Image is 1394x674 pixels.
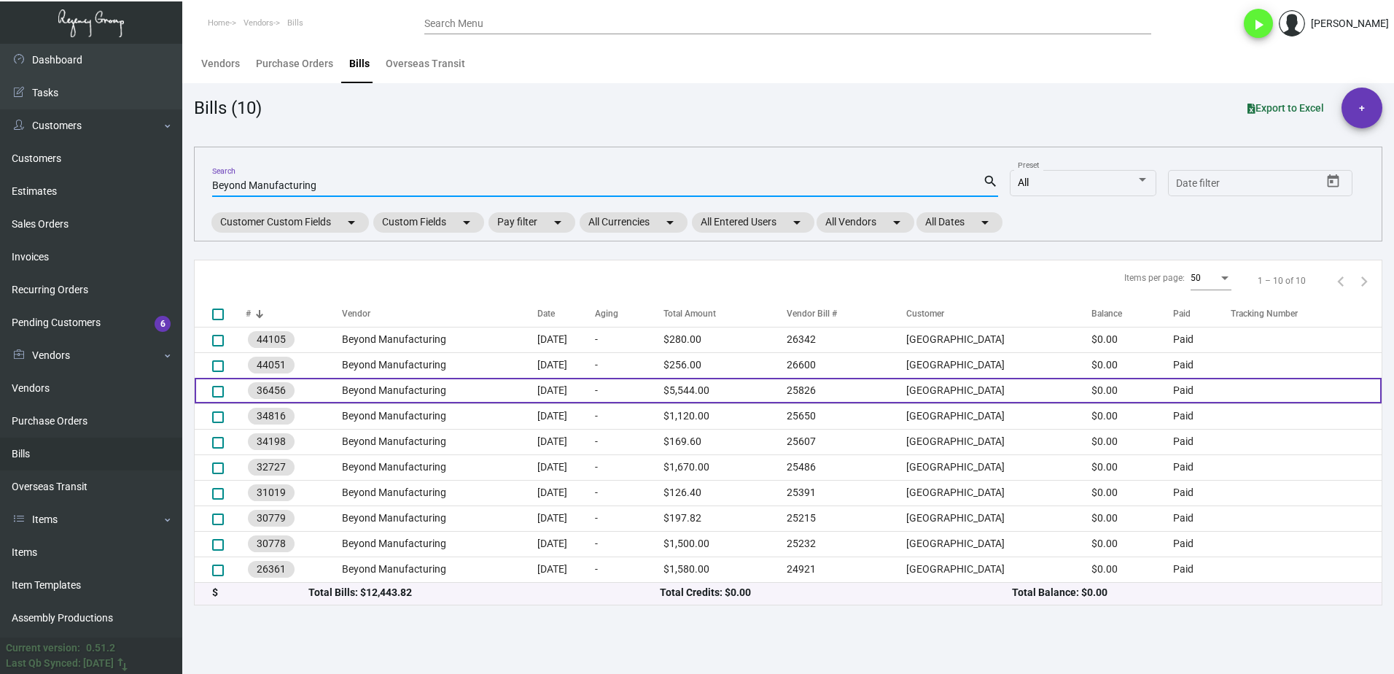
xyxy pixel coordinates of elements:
[287,18,303,28] span: Bills
[248,561,295,578] mat-chip: 26361
[1322,170,1345,193] button: Open calendar
[787,403,906,429] td: 25650
[1279,10,1305,36] img: admin@bootstrapmaster.com
[1250,16,1267,34] i: play_arrow
[248,382,295,399] mat-chip: 36456
[1173,480,1231,505] td: Paid
[248,433,295,450] mat-chip: 34198
[248,535,295,552] mat-chip: 30778
[1234,178,1304,190] input: End date
[663,327,787,352] td: $280.00
[1091,480,1174,505] td: $0.00
[1236,95,1336,121] button: Export to Excel
[248,331,295,348] mat-chip: 44105
[663,307,716,320] div: Total Amount
[342,557,538,582] td: Beyond Manufacturing
[906,307,1091,320] div: Customer
[595,378,663,403] td: -
[1173,531,1231,557] td: Paid
[488,212,575,233] mat-chip: Pay filter
[663,378,787,403] td: $5,544.00
[342,307,370,320] div: Vendor
[906,307,944,320] div: Customer
[663,557,787,582] td: $1,580.00
[663,505,787,531] td: $197.82
[1173,505,1231,531] td: Paid
[906,454,1091,480] td: [GEOGRAPHIC_DATA]
[342,352,538,378] td: Beyond Manufacturing
[1091,505,1174,531] td: $0.00
[342,505,538,531] td: Beyond Manufacturing
[1091,327,1174,352] td: $0.00
[595,505,663,531] td: -
[1091,429,1174,454] td: $0.00
[1091,454,1174,480] td: $0.00
[1173,307,1231,320] div: Paid
[595,403,663,429] td: -
[1231,307,1298,320] div: Tracking Number
[595,307,663,320] div: Aging
[1247,102,1324,114] span: Export to Excel
[595,352,663,378] td: -
[663,531,787,557] td: $1,500.00
[787,557,906,582] td: 24921
[86,640,115,656] div: 0.51.2
[787,307,906,320] div: Vendor Bill #
[661,214,679,231] mat-icon: arrow_drop_down
[787,505,906,531] td: 25215
[537,307,555,320] div: Date
[248,484,295,501] mat-chip: 31019
[208,18,230,28] span: Home
[246,307,342,320] div: #
[692,212,814,233] mat-chip: All Entered Users
[787,378,906,403] td: 25826
[248,510,295,527] mat-chip: 30779
[342,403,538,429] td: Beyond Manufacturing
[906,378,1091,403] td: [GEOGRAPHIC_DATA]
[537,531,595,557] td: [DATE]
[906,505,1091,531] td: [GEOGRAPHIC_DATA]
[211,212,369,233] mat-chip: Customer Custom Fields
[1012,585,1364,600] div: Total Balance: $0.00
[1176,178,1221,190] input: Start date
[663,403,787,429] td: $1,120.00
[595,429,663,454] td: -
[787,429,906,454] td: 25607
[1124,271,1185,284] div: Items per page:
[1258,274,1306,287] div: 1 – 10 of 10
[308,585,661,600] div: Total Bills: $12,443.82
[906,531,1091,557] td: [GEOGRAPHIC_DATA]
[906,429,1091,454] td: [GEOGRAPHIC_DATA]
[595,557,663,582] td: -
[1191,273,1201,283] span: 50
[537,403,595,429] td: [DATE]
[1231,307,1382,320] div: Tracking Number
[787,454,906,480] td: 25486
[343,214,360,231] mat-icon: arrow_drop_down
[595,307,618,320] div: Aging
[248,459,295,476] mat-chip: 32727
[906,403,1091,429] td: [GEOGRAPHIC_DATA]
[1091,403,1174,429] td: $0.00
[537,505,595,531] td: [DATE]
[1173,378,1231,403] td: Paid
[342,327,538,352] td: Beyond Manufacturing
[817,212,914,233] mat-chip: All Vendors
[248,408,295,425] mat-chip: 34816
[549,214,566,231] mat-icon: arrow_drop_down
[663,352,787,378] td: $256.00
[787,352,906,378] td: 26600
[342,378,538,403] td: Beyond Manufacturing
[595,531,663,557] td: -
[1018,177,1029,188] span: All
[537,429,595,454] td: [DATE]
[1091,557,1174,582] td: $0.00
[906,352,1091,378] td: [GEOGRAPHIC_DATA]
[537,378,595,403] td: [DATE]
[787,531,906,557] td: 25232
[663,307,787,320] div: Total Amount
[1173,403,1231,429] td: Paid
[373,212,484,233] mat-chip: Custom Fields
[537,327,595,352] td: [DATE]
[342,429,538,454] td: Beyond Manufacturing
